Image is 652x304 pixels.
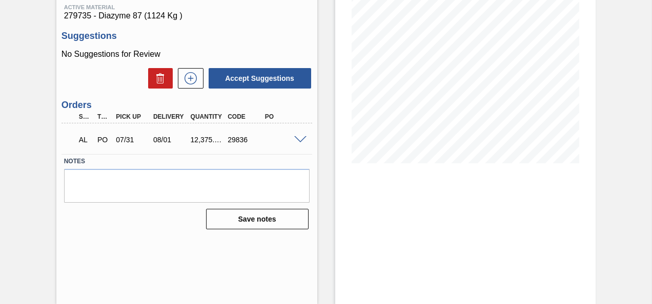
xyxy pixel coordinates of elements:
[76,113,94,120] div: Step
[225,113,265,120] div: Code
[62,50,312,59] p: No Suggestions for Review
[225,136,265,144] div: 29836
[64,4,310,10] span: Active Material
[76,128,94,151] div: Awaiting Load Composition
[113,136,153,144] div: 07/31/2025
[113,113,153,120] div: Pick up
[209,68,311,89] button: Accept Suggestions
[188,136,228,144] div: 12,375.000
[188,113,228,120] div: Quantity
[206,209,309,229] button: Save notes
[64,154,310,169] label: Notes
[151,113,191,120] div: Delivery
[95,136,112,144] div: Purchase order
[62,31,312,41] h3: Suggestions
[64,11,310,20] span: 279735 - Diazyme 87 (1124 Kg )
[79,136,91,144] p: AL
[262,113,302,120] div: PO
[143,68,173,89] div: Delete Suggestions
[151,136,191,144] div: 08/01/2025
[203,67,312,90] div: Accept Suggestions
[62,100,312,111] h3: Orders
[95,113,112,120] div: Type
[173,68,203,89] div: New suggestion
